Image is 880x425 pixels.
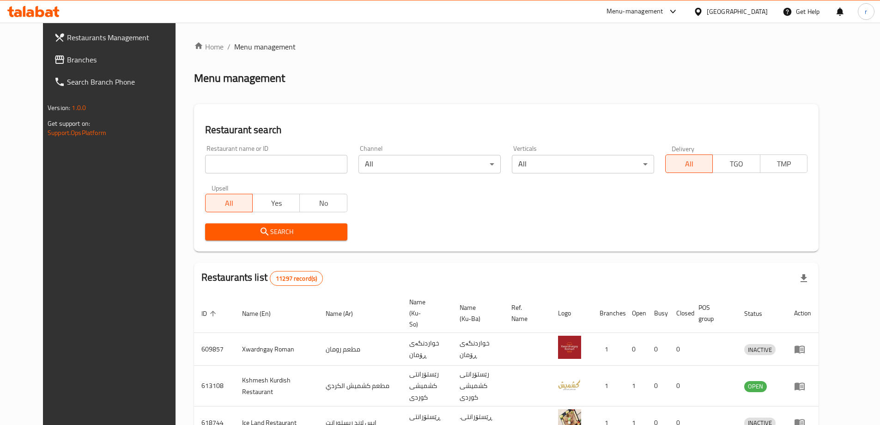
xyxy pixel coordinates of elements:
[252,194,300,212] button: Yes
[402,366,452,407] td: رێستۆرانتی کشمیشى كوردى
[326,308,365,319] span: Name (Ar)
[669,366,691,407] td: 0
[194,71,285,86] h2: Menu management
[558,336,581,359] img: Xwardngay Roman
[592,294,625,333] th: Branches
[647,333,669,366] td: 0
[707,6,768,17] div: [GEOGRAPHIC_DATA]
[625,333,647,366] td: 0
[318,333,402,366] td: مطعم رومان
[270,274,322,283] span: 11297 record(s)
[303,197,343,210] span: No
[194,366,235,407] td: 613108
[194,333,235,366] td: 609857
[205,123,807,137] h2: Restaurant search
[452,366,504,407] td: رێستۆرانتی کشمیشى كوردى
[794,344,811,355] div: Menu
[205,194,253,212] button: All
[48,127,106,139] a: Support.OpsPlatform
[460,302,493,324] span: Name (Ku-Ba)
[669,333,691,366] td: 0
[234,41,296,52] span: Menu management
[194,41,819,52] nav: breadcrumb
[787,294,819,333] th: Action
[793,267,815,289] div: Export file
[865,6,867,17] span: r
[794,381,811,392] div: Menu
[665,154,713,173] button: All
[607,6,663,17] div: Menu-management
[669,157,709,171] span: All
[242,308,283,319] span: Name (En)
[716,157,756,171] span: TGO
[67,54,182,65] span: Branches
[744,381,767,392] span: OPEN
[764,157,804,171] span: TMP
[209,197,249,210] span: All
[625,366,647,407] td: 1
[760,154,807,173] button: TMP
[47,49,190,71] a: Branches
[592,366,625,407] td: 1
[201,271,323,286] h2: Restaurants list
[227,41,231,52] li: /
[744,381,767,392] div: OPEN
[47,26,190,49] a: Restaurants Management
[48,102,70,114] span: Version:
[194,41,224,52] a: Home
[72,102,86,114] span: 1.0.0
[712,154,760,173] button: TGO
[698,302,726,324] span: POS group
[511,302,540,324] span: Ref. Name
[212,226,340,238] span: Search
[512,155,654,173] div: All
[235,366,318,407] td: Kshmesh Kurdish Restaurant
[452,333,504,366] td: خواردنگەی ڕۆمان
[744,308,774,319] span: Status
[744,345,776,355] span: INACTIVE
[256,197,296,210] span: Yes
[647,366,669,407] td: 0
[647,294,669,333] th: Busy
[402,333,452,366] td: خواردنگەی ڕۆمان
[299,194,347,212] button: No
[212,185,229,191] label: Upsell
[672,145,695,152] label: Delivery
[669,294,691,333] th: Closed
[551,294,592,333] th: Logo
[48,117,90,129] span: Get support on:
[270,271,323,286] div: Total records count
[67,32,182,43] span: Restaurants Management
[558,373,581,396] img: Kshmesh Kurdish Restaurant
[67,76,182,87] span: Search Branch Phone
[592,333,625,366] td: 1
[358,155,501,173] div: All
[205,223,347,240] button: Search
[205,155,347,173] input: Search for restaurant name or ID..
[625,294,647,333] th: Open
[318,366,402,407] td: مطعم كشميش الكردي
[235,333,318,366] td: Xwardngay Roman
[409,296,441,330] span: Name (Ku-So)
[201,308,219,319] span: ID
[47,71,190,93] a: Search Branch Phone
